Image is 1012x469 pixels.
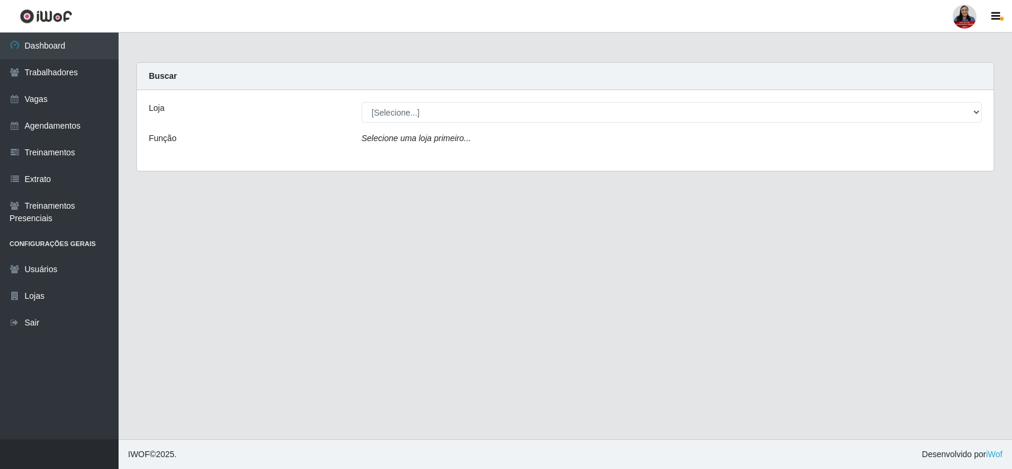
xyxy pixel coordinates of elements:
[149,102,164,114] label: Loja
[922,448,1003,461] span: Desenvolvido por
[128,448,177,461] span: © 2025 .
[149,132,177,145] label: Função
[20,9,72,24] img: CoreUI Logo
[362,133,471,143] i: Selecione uma loja primeiro...
[986,449,1003,459] a: iWof
[128,449,150,459] span: IWOF
[149,71,177,81] strong: Buscar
